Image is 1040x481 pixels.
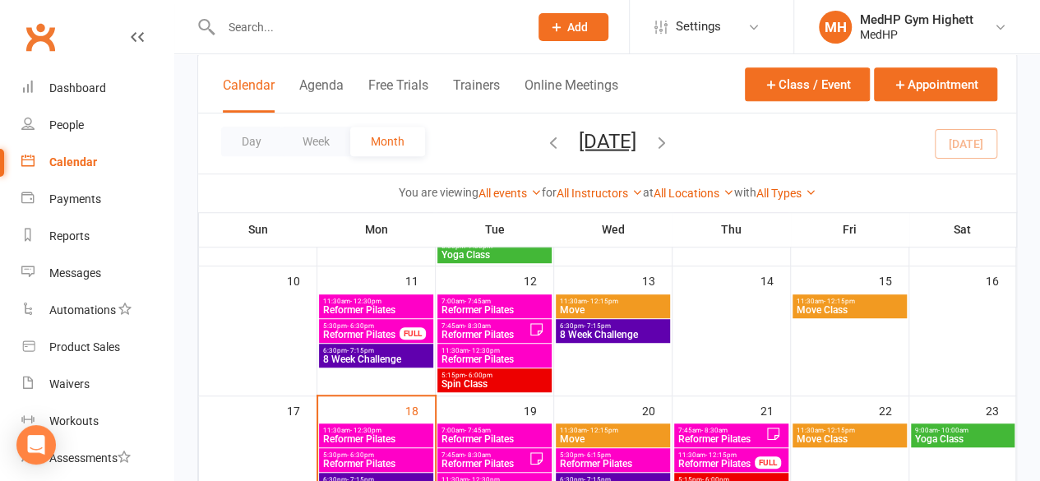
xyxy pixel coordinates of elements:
span: Add [567,21,588,34]
strong: at [643,186,654,199]
span: - 12:15pm [587,298,618,305]
div: 11 [405,266,435,294]
span: Reformer Pilates [322,434,430,444]
span: Move Class [796,305,904,315]
a: Clubworx [20,16,61,58]
div: FULL [755,456,781,469]
span: - 8:30am [465,451,491,459]
button: Month [350,127,425,156]
span: - 10:00am [938,427,968,434]
strong: You are viewing [399,186,478,199]
span: 8 Week Challenge [559,330,667,340]
span: - 8:30am [701,427,728,434]
a: Assessments [21,440,173,477]
div: Payments [49,192,101,206]
span: - 7:15pm [347,347,374,354]
div: MH [819,11,852,44]
span: Reformer Pilates [441,434,548,444]
span: Yoga Class [441,250,548,260]
div: 13 [642,266,672,294]
div: 17 [287,396,317,423]
a: All Types [756,187,816,200]
th: Wed [554,212,673,247]
span: 11:30am [559,298,667,305]
span: 8 Week Challenge [322,354,430,364]
span: 11:30am [677,451,756,459]
span: 11:30am [796,298,904,305]
span: Move Class [796,434,904,444]
div: 22 [879,396,908,423]
a: Calendar [21,144,173,181]
div: Dashboard [49,81,106,95]
span: Reformer Pilates [322,330,400,340]
span: - 6:15pm [584,451,611,459]
button: Trainers [453,77,500,113]
th: Fri [791,212,909,247]
div: 12 [524,266,553,294]
th: Sun [199,212,317,247]
span: - 6:00pm [465,372,492,379]
strong: for [542,186,557,199]
button: Week [282,127,350,156]
a: All Instructors [557,187,643,200]
th: Thu [673,212,791,247]
div: 16 [986,266,1015,294]
th: Sat [909,212,1016,247]
button: Add [538,13,608,41]
span: 7:45am [441,451,529,459]
a: Dashboard [21,70,173,107]
div: 10 [287,266,317,294]
a: Waivers [21,366,173,403]
button: Class / Event [745,67,870,101]
span: Reformer Pilates [559,459,667,469]
button: Appointment [874,67,997,101]
div: 19 [524,396,553,423]
span: Spin Class [441,379,548,389]
button: Day [221,127,282,156]
span: Reformer Pilates [441,459,529,469]
a: Messages [21,255,173,292]
a: Product Sales [21,329,173,366]
th: Tue [436,212,554,247]
button: Agenda [299,77,344,113]
div: Automations [49,303,116,317]
span: 5:30pm [322,322,400,330]
span: - 7:45am [465,427,491,434]
span: 7:45am [441,322,529,330]
div: Messages [49,266,101,280]
div: 18 [405,396,435,423]
div: MedHP [860,27,973,42]
span: 6:30pm [559,322,667,330]
span: Yoga Class [914,434,1011,444]
span: 5:15pm [441,372,548,379]
span: - 6:30pm [347,322,374,330]
span: 11:30am [559,427,667,434]
span: - 12:15pm [587,427,618,434]
span: Settings [676,8,721,45]
span: 5:30pm [322,451,430,459]
a: Reports [21,218,173,255]
button: Free Trials [368,77,428,113]
input: Search... [216,16,518,39]
div: 15 [879,266,908,294]
div: Open Intercom Messenger [16,425,56,465]
span: Reformer Pilates [677,434,765,444]
span: - 7:45am [465,298,491,305]
span: 11:30am [322,298,430,305]
span: 11:30am [796,427,904,434]
a: Payments [21,181,173,218]
span: Reformer Pilates [322,305,430,315]
a: People [21,107,173,144]
div: 14 [760,266,790,294]
div: Calendar [49,155,97,169]
div: Reports [49,229,90,243]
span: - 12:15pm [705,451,737,459]
div: Product Sales [49,340,120,354]
span: Reformer Pilates [322,459,430,469]
span: 7:45am [677,427,765,434]
th: Mon [317,212,436,247]
strong: with [734,186,756,199]
a: All events [478,187,542,200]
span: - 8:30am [465,322,491,330]
span: 5:30pm [559,451,667,459]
